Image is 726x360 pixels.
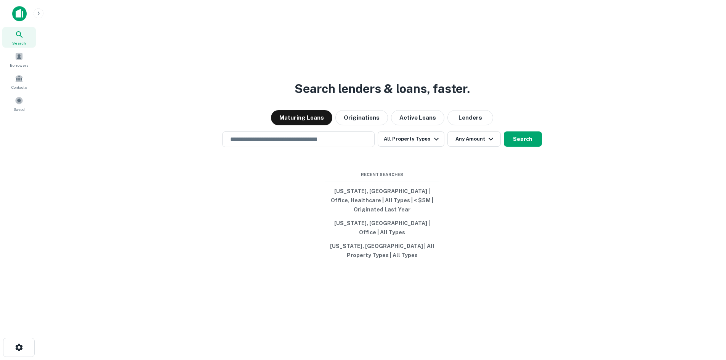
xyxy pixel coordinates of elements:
button: [US_STATE], [GEOGRAPHIC_DATA] | Office, Healthcare | All Types | < $5M | Originated Last Year [325,184,439,216]
span: Search [12,40,26,46]
span: Recent Searches [325,171,439,178]
span: Contacts [11,84,27,90]
button: Any Amount [447,131,501,147]
button: [US_STATE], [GEOGRAPHIC_DATA] | Office | All Types [325,216,439,239]
button: Active Loans [391,110,444,125]
img: capitalize-icon.png [12,6,27,21]
button: Lenders [447,110,493,125]
span: Borrowers [10,62,28,68]
iframe: Chat Widget [688,299,726,336]
button: All Property Types [378,131,444,147]
a: Borrowers [2,49,36,70]
button: Search [504,131,542,147]
span: Saved [14,106,25,112]
button: Maturing Loans [271,110,332,125]
button: Originations [335,110,388,125]
a: Search [2,27,36,48]
a: Saved [2,93,36,114]
h3: Search lenders & loans, faster. [295,80,470,98]
button: [US_STATE], [GEOGRAPHIC_DATA] | All Property Types | All Types [325,239,439,262]
a: Contacts [2,71,36,92]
